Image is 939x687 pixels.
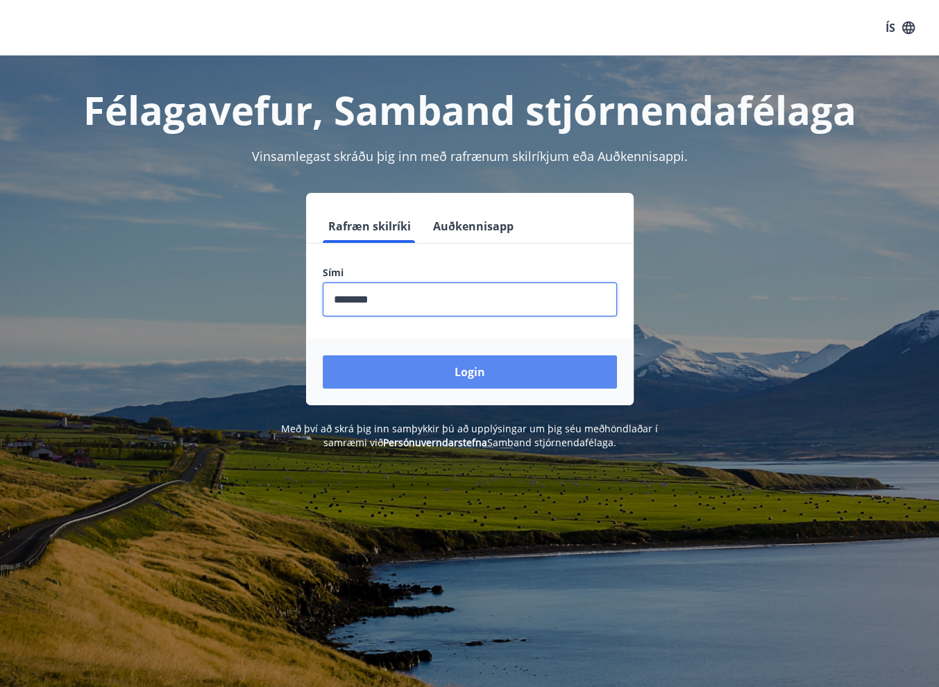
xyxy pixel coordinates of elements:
a: Persónuverndarstefna [383,436,487,449]
h1: Félagavefur, Samband stjórnendafélaga [17,83,922,136]
button: ÍS [878,15,922,40]
span: Vinsamlegast skráðu þig inn með rafrænum skilríkjum eða Auðkennisappi. [252,148,688,164]
button: Rafræn skilríki [323,210,416,243]
span: Með því að skrá þig inn samþykkir þú að upplýsingar um þig séu meðhöndlaðar í samræmi við Samband... [281,422,658,449]
button: Login [323,355,617,389]
label: Sími [323,266,617,280]
button: Auðkennisapp [428,210,519,243]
